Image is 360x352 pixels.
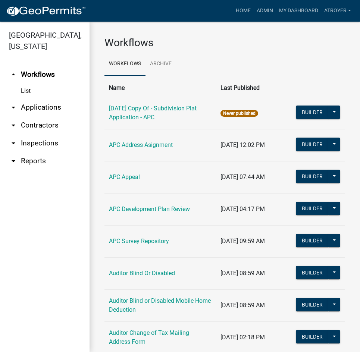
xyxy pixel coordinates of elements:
a: APC Development Plan Review [109,205,190,213]
a: Auditor Blind Or Disabled [109,270,175,277]
th: Name [104,79,216,97]
a: Archive [145,52,176,76]
span: [DATE] 07:44 AM [220,173,265,180]
a: Workflows [104,52,145,76]
span: [DATE] 08:59 AM [220,270,265,277]
button: Builder [296,170,329,183]
i: arrow_drop_up [9,70,18,79]
a: Auditor Change of Tax Mailing Address Form [109,329,189,345]
th: Last Published [216,79,291,97]
button: Builder [296,234,329,247]
a: APC Survey Repository [109,238,169,245]
button: Builder [296,330,329,343]
span: [DATE] 04:17 PM [220,205,265,213]
i: arrow_drop_down [9,103,18,112]
button: Builder [296,138,329,151]
i: arrow_drop_down [9,139,18,148]
h3: Workflows [104,37,345,49]
span: [DATE] 02:18 PM [220,334,265,341]
a: Admin [254,4,276,18]
span: Never published [220,110,258,117]
button: Builder [296,202,329,215]
button: Builder [296,106,329,119]
button: Builder [296,298,329,311]
i: arrow_drop_down [9,121,18,130]
span: [DATE] 08:59 AM [220,302,265,309]
span: [DATE] 12:02 PM [220,141,265,148]
a: Auditor Blind or Disabled Mobile Home Deduction [109,297,211,313]
a: My Dashboard [276,4,321,18]
a: Home [233,4,254,18]
span: [DATE] 09:59 AM [220,238,265,245]
a: [DATE] Copy Of - Subdivision Plat Application - APC [109,105,197,121]
a: atroyer [321,4,354,18]
a: APC Appeal [109,173,140,180]
i: arrow_drop_down [9,157,18,166]
a: APC Address Asignment [109,141,173,148]
button: Builder [296,266,329,279]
